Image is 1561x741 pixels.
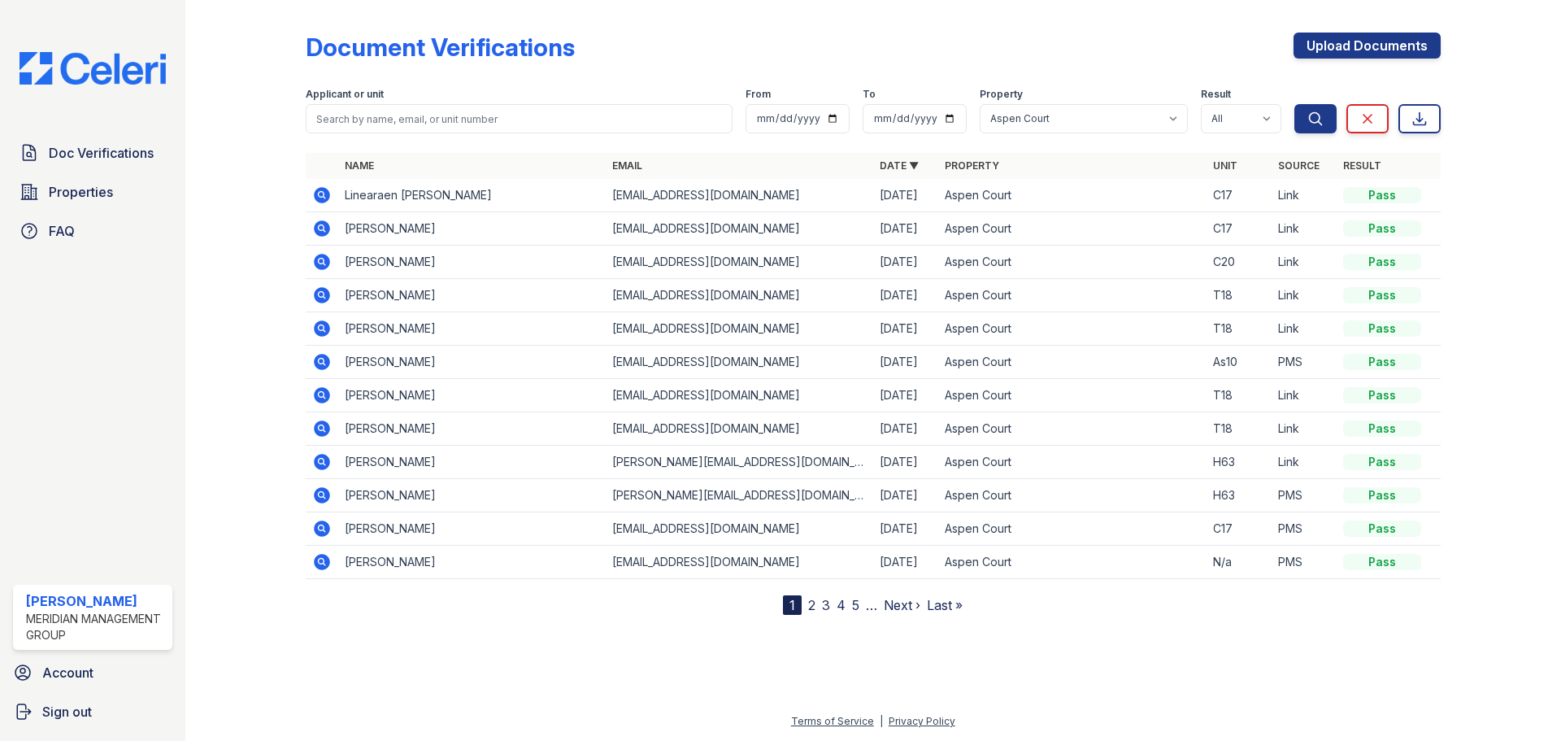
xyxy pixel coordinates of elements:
[306,88,384,101] label: Applicant or unit
[927,597,963,613] a: Last »
[7,656,179,689] a: Account
[13,215,172,247] a: FAQ
[1272,246,1337,279] td: Link
[945,159,999,172] a: Property
[808,597,815,613] a: 2
[612,159,642,172] a: Email
[1272,512,1337,546] td: PMS
[1343,487,1421,503] div: Pass
[938,512,1206,546] td: Aspen Court
[338,546,606,579] td: [PERSON_NAME]
[606,279,873,312] td: [EMAIL_ADDRESS][DOMAIN_NAME]
[837,597,846,613] a: 4
[606,412,873,446] td: [EMAIL_ADDRESS][DOMAIN_NAME]
[1272,212,1337,246] td: Link
[880,159,919,172] a: Date ▼
[1343,354,1421,370] div: Pass
[1207,546,1272,579] td: N/a
[606,312,873,346] td: [EMAIL_ADDRESS][DOMAIN_NAME]
[1272,546,1337,579] td: PMS
[938,279,1206,312] td: Aspen Court
[42,702,92,721] span: Sign out
[26,611,166,643] div: Meridian Management Group
[338,346,606,379] td: [PERSON_NAME]
[1207,412,1272,446] td: T18
[1272,479,1337,512] td: PMS
[938,479,1206,512] td: Aspen Court
[1343,521,1421,537] div: Pass
[866,595,877,615] span: …
[338,446,606,479] td: [PERSON_NAME]
[1207,212,1272,246] td: C17
[1343,220,1421,237] div: Pass
[938,379,1206,412] td: Aspen Court
[1272,446,1337,479] td: Link
[1272,412,1337,446] td: Link
[1343,554,1421,570] div: Pass
[606,512,873,546] td: [EMAIL_ADDRESS][DOMAIN_NAME]
[606,346,873,379] td: [EMAIL_ADDRESS][DOMAIN_NAME]
[822,597,830,613] a: 3
[873,346,938,379] td: [DATE]
[1207,379,1272,412] td: T18
[49,182,113,202] span: Properties
[606,446,873,479] td: [PERSON_NAME][EMAIL_ADDRESS][DOMAIN_NAME]
[338,179,606,212] td: Linearaen [PERSON_NAME]
[873,379,938,412] td: [DATE]
[1207,446,1272,479] td: H63
[1278,159,1320,172] a: Source
[606,179,873,212] td: [EMAIL_ADDRESS][DOMAIN_NAME]
[938,246,1206,279] td: Aspen Court
[338,312,606,346] td: [PERSON_NAME]
[1272,379,1337,412] td: Link
[338,212,606,246] td: [PERSON_NAME]
[1343,159,1381,172] a: Result
[938,446,1206,479] td: Aspen Court
[938,312,1206,346] td: Aspen Court
[873,512,938,546] td: [DATE]
[889,715,955,727] a: Privacy Policy
[606,246,873,279] td: [EMAIL_ADDRESS][DOMAIN_NAME]
[338,512,606,546] td: [PERSON_NAME]
[1343,254,1421,270] div: Pass
[852,597,859,613] a: 5
[873,479,938,512] td: [DATE]
[338,479,606,512] td: [PERSON_NAME]
[13,137,172,169] a: Doc Verifications
[938,179,1206,212] td: Aspen Court
[938,412,1206,446] td: Aspen Court
[938,212,1206,246] td: Aspen Court
[13,176,172,208] a: Properties
[606,212,873,246] td: [EMAIL_ADDRESS][DOMAIN_NAME]
[863,88,876,101] label: To
[306,33,575,62] div: Document Verifications
[49,221,75,241] span: FAQ
[1213,159,1237,172] a: Unit
[338,279,606,312] td: [PERSON_NAME]
[873,246,938,279] td: [DATE]
[1207,346,1272,379] td: As10
[338,246,606,279] td: [PERSON_NAME]
[873,446,938,479] td: [DATE]
[783,595,802,615] div: 1
[1272,312,1337,346] td: Link
[338,412,606,446] td: [PERSON_NAME]
[306,104,733,133] input: Search by name, email, or unit number
[746,88,771,101] label: From
[1201,88,1231,101] label: Result
[1343,320,1421,337] div: Pass
[1207,312,1272,346] td: T18
[880,715,883,727] div: |
[1343,421,1421,437] div: Pass
[873,412,938,446] td: [DATE]
[1272,179,1337,212] td: Link
[26,591,166,611] div: [PERSON_NAME]
[873,179,938,212] td: [DATE]
[606,479,873,512] td: [PERSON_NAME][EMAIL_ADDRESS][DOMAIN_NAME]
[345,159,374,172] a: Name
[1272,346,1337,379] td: PMS
[1343,454,1421,470] div: Pass
[42,663,93,682] span: Account
[1294,33,1441,59] a: Upload Documents
[1207,479,1272,512] td: H63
